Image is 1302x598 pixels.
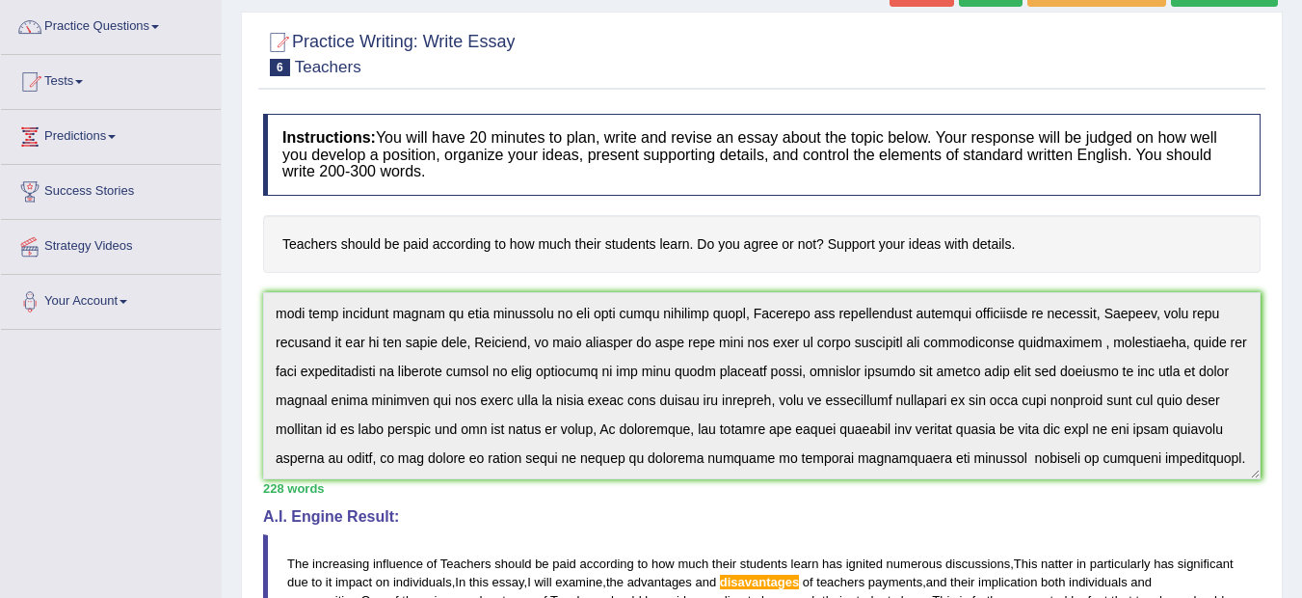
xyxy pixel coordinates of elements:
span: students [740,557,787,571]
span: and [695,575,716,589]
span: natter [1041,557,1073,571]
a: Success Stories [1,165,221,213]
span: it [326,575,332,589]
span: individuals [393,575,452,589]
span: of [803,575,813,589]
span: their [712,557,736,571]
span: advantages [627,575,692,589]
span: I [527,575,531,589]
span: influence [373,557,423,571]
span: will [534,575,551,589]
span: increasing [312,557,369,571]
span: In [455,575,465,589]
span: Teachers [440,557,492,571]
span: Possible spelling mistake found. (did you mean: disadvantages) [720,575,799,589]
span: on [376,575,389,589]
a: Your Account [1,275,221,323]
span: examine [555,575,602,589]
span: much [678,557,708,571]
b: Instructions: [282,129,376,146]
span: of [427,557,438,571]
a: Tests [1,55,221,103]
span: This [1014,557,1038,571]
span: their [950,575,974,589]
span: has [1154,557,1174,571]
a: Predictions [1,110,221,158]
span: be [535,557,548,571]
span: impact [335,575,372,589]
span: payments [868,575,922,589]
span: essay [492,575,524,589]
span: learn [791,557,819,571]
span: due [287,575,308,589]
span: according [579,557,633,571]
span: implication [978,575,1037,589]
span: has [822,557,842,571]
small: Teachers [295,58,361,76]
span: should [494,557,531,571]
span: the [606,575,624,589]
span: individuals [1069,575,1128,589]
span: numerous [887,557,943,571]
span: 6 [270,59,290,76]
a: Strategy Videos [1,220,221,268]
span: ignited [846,557,883,571]
h4: You will have 20 minutes to plan, write and revise an essay about the topic below. Your response ... [263,114,1261,196]
span: both [1041,575,1065,589]
span: and [926,575,947,589]
h4: Teachers should be paid according to how much their students learn. Do you agree or not? Support ... [263,215,1261,274]
div: 228 words [263,479,1261,498]
span: paid [552,557,576,571]
h4: A.I. Engine Result: [263,508,1261,526]
span: particularly [1090,557,1151,571]
span: discussions [945,557,1010,571]
span: to [637,557,648,571]
span: and [1130,575,1152,589]
span: how [651,557,675,571]
span: teachers [816,575,864,589]
span: this [469,575,489,589]
h2: Practice Writing: Write Essay [263,28,515,76]
span: significant [1178,557,1234,571]
span: in [1076,557,1086,571]
span: to [311,575,322,589]
span: The [287,557,308,571]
